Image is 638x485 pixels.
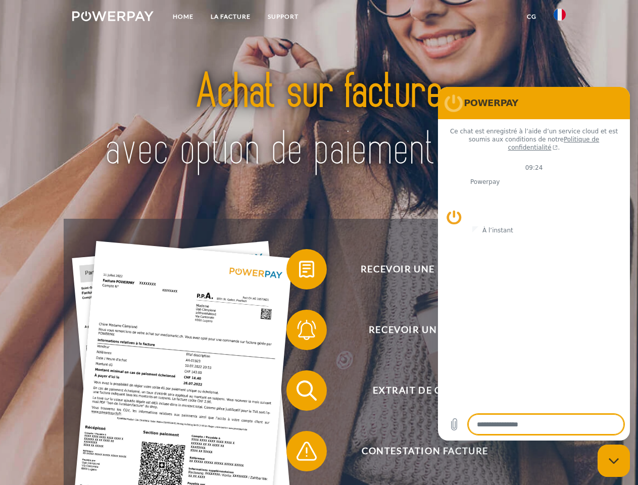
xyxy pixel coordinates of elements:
img: qb_search.svg [294,378,319,403]
span: Contestation Facture [301,431,549,471]
iframe: Fenêtre de messagerie [438,87,630,441]
span: Extrait de compte [301,370,549,411]
button: Recevoir un rappel? [286,310,549,350]
button: Contestation Facture [286,431,549,471]
span: Recevoir un rappel? [301,310,549,350]
span: Recevoir une facture ? [301,249,549,289]
img: title-powerpay_fr.svg [96,48,542,193]
img: fr [554,9,566,21]
img: qb_bill.svg [294,257,319,282]
a: Home [164,8,202,26]
img: logo-powerpay-white.svg [72,11,154,21]
a: CG [518,8,545,26]
a: Support [259,8,307,26]
button: Extrait de compte [286,370,549,411]
img: qb_bell.svg [294,317,319,343]
iframe: Bouton de lancement de la fenêtre de messagerie, conversation en cours [598,445,630,477]
a: LA FACTURE [202,8,259,26]
img: qb_warning.svg [294,439,319,464]
button: Recevoir une facture ? [286,249,549,289]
